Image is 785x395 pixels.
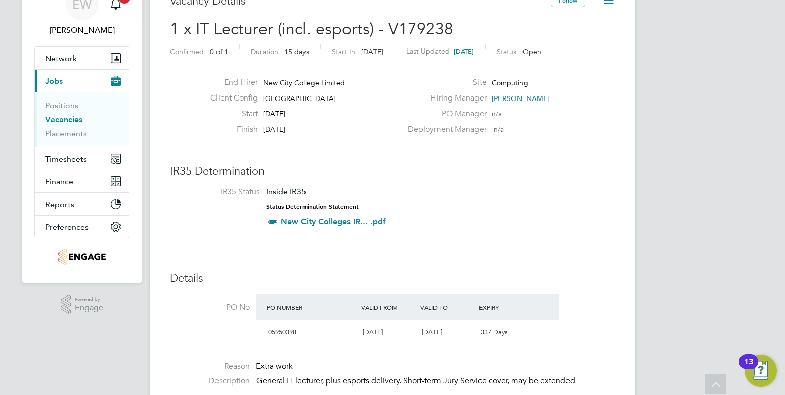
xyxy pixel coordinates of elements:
span: [DATE] [263,125,285,134]
span: Powered by [75,295,103,304]
a: Go to home page [34,249,129,265]
h3: IR35 Determination [170,164,615,179]
span: [DATE] [361,47,383,56]
button: Finance [35,170,129,192]
div: Valid To [418,298,477,316]
label: Description [170,376,250,386]
span: Open [522,47,541,56]
span: n/a [494,125,504,134]
h3: Details [170,271,615,286]
div: Expiry [476,298,536,316]
span: Finance [45,177,73,186]
span: New City College Limited [263,78,345,87]
label: PO No [170,302,250,313]
label: PO Manager [402,109,487,119]
label: Start [202,109,258,119]
div: 13 [744,362,753,375]
div: PO Number [264,298,359,316]
span: Jobs [45,76,63,86]
p: General IT lecturer, plus esports delivery. Short-term Jury Service cover, may be extended [256,376,615,386]
span: Extra work [256,361,293,371]
button: Preferences [35,216,129,238]
span: Network [45,54,77,63]
a: New City Colleges IR... .pdf [281,217,386,226]
button: Network [35,47,129,69]
span: Timesheets [45,154,87,164]
label: Reason [170,361,250,372]
span: [DATE] [263,109,285,118]
button: Timesheets [35,147,129,170]
label: Finish [202,124,258,135]
label: Site [402,77,487,88]
div: Jobs [35,92,129,147]
span: Reports [45,200,74,209]
label: Client Config [202,93,258,104]
button: Jobs [35,70,129,92]
span: [DATE] [363,328,383,336]
label: IR35 Status [180,187,260,197]
label: Hiring Manager [402,93,487,104]
span: 15 days [284,47,309,56]
span: [GEOGRAPHIC_DATA] [263,94,336,103]
span: [PERSON_NAME] [492,94,550,103]
span: Computing [492,78,528,87]
button: Open Resource Center, 13 new notifications [745,355,777,387]
span: 0 of 1 [210,47,228,56]
a: Vacancies [45,115,82,124]
span: 05950398 [268,328,296,336]
span: 1 x IT Lecturer (incl. esports) - V179238 [170,19,453,39]
a: Powered byEngage [61,295,104,314]
label: Duration [251,47,278,56]
label: End Hirer [202,77,258,88]
span: [DATE] [422,328,442,336]
label: Deployment Manager [402,124,487,135]
span: Ellie Wiggin [34,24,129,36]
a: Positions [45,101,78,110]
span: 337 Days [481,328,508,336]
strong: Status Determination Statement [266,203,359,210]
div: Valid From [359,298,418,316]
button: Reports [35,193,129,215]
img: jjfox-logo-retina.png [58,249,105,265]
span: [DATE] [454,47,474,56]
label: Status [497,47,516,56]
label: Last Updated [406,46,450,56]
span: n/a [492,109,502,118]
span: Preferences [45,222,89,232]
label: Confirmed [170,47,204,56]
span: Inside IR35 [266,187,306,196]
label: Start In [332,47,355,56]
a: Placements [45,129,87,138]
span: Engage [75,304,103,312]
